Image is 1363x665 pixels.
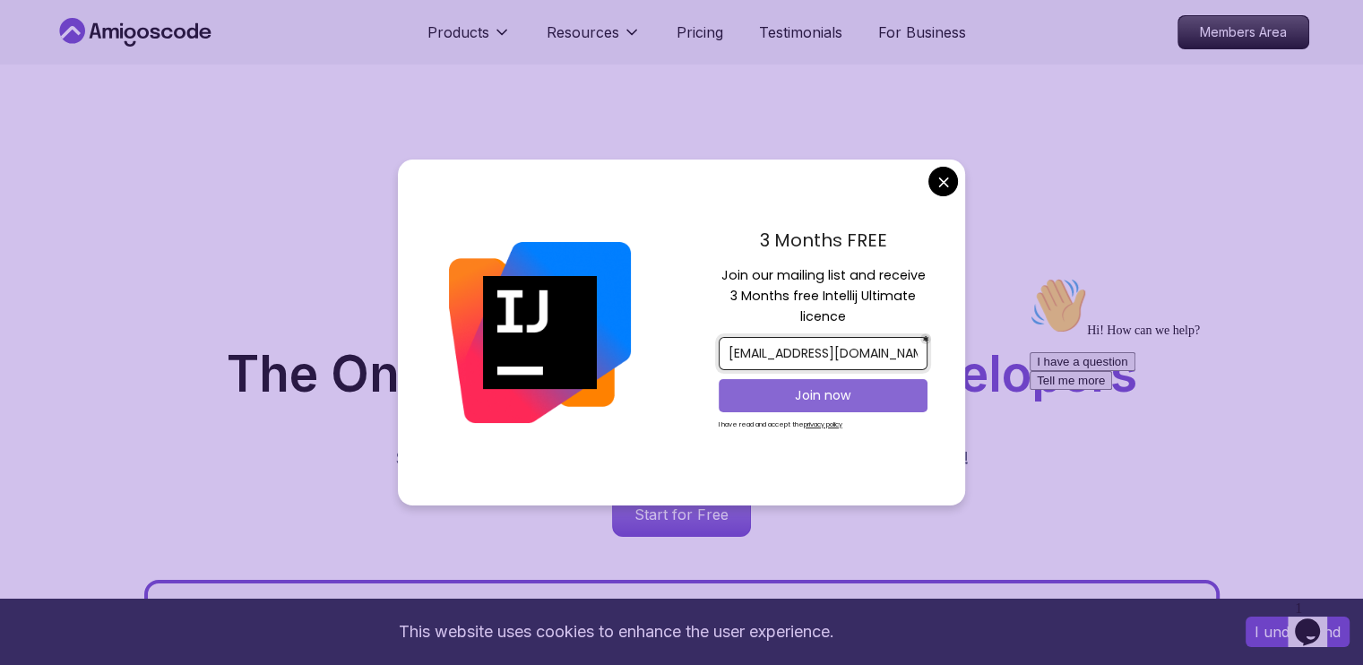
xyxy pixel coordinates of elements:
[13,612,1219,652] div: This website uses cookies to enhance the user experience.
[69,350,1295,399] h1: The One-Stop Platform for
[547,22,641,57] button: Resources
[759,22,842,43] a: Testimonials
[7,82,113,101] button: I have a question
[677,22,723,43] a: Pricing
[7,7,330,120] div: 👋Hi! How can we help?I have a questionTell me more
[1178,16,1308,48] p: Members Area
[547,22,619,43] p: Resources
[612,492,751,537] a: Start for Free
[427,22,489,43] p: Products
[381,420,983,471] p: Get unlimited access to coding , , and . Start your journey or level up your career with Amigosco...
[1246,617,1350,647] button: Accept cookies
[7,54,177,67] span: Hi! How can we help?
[613,493,750,536] p: Start for Free
[1288,593,1345,647] iframe: chat widget
[7,101,90,120] button: Tell me more
[427,22,511,57] button: Products
[1022,270,1345,584] iframe: chat widget
[878,22,966,43] a: For Business
[868,344,1137,403] span: Developers
[7,7,65,65] img: :wave:
[1178,15,1309,49] a: Members Area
